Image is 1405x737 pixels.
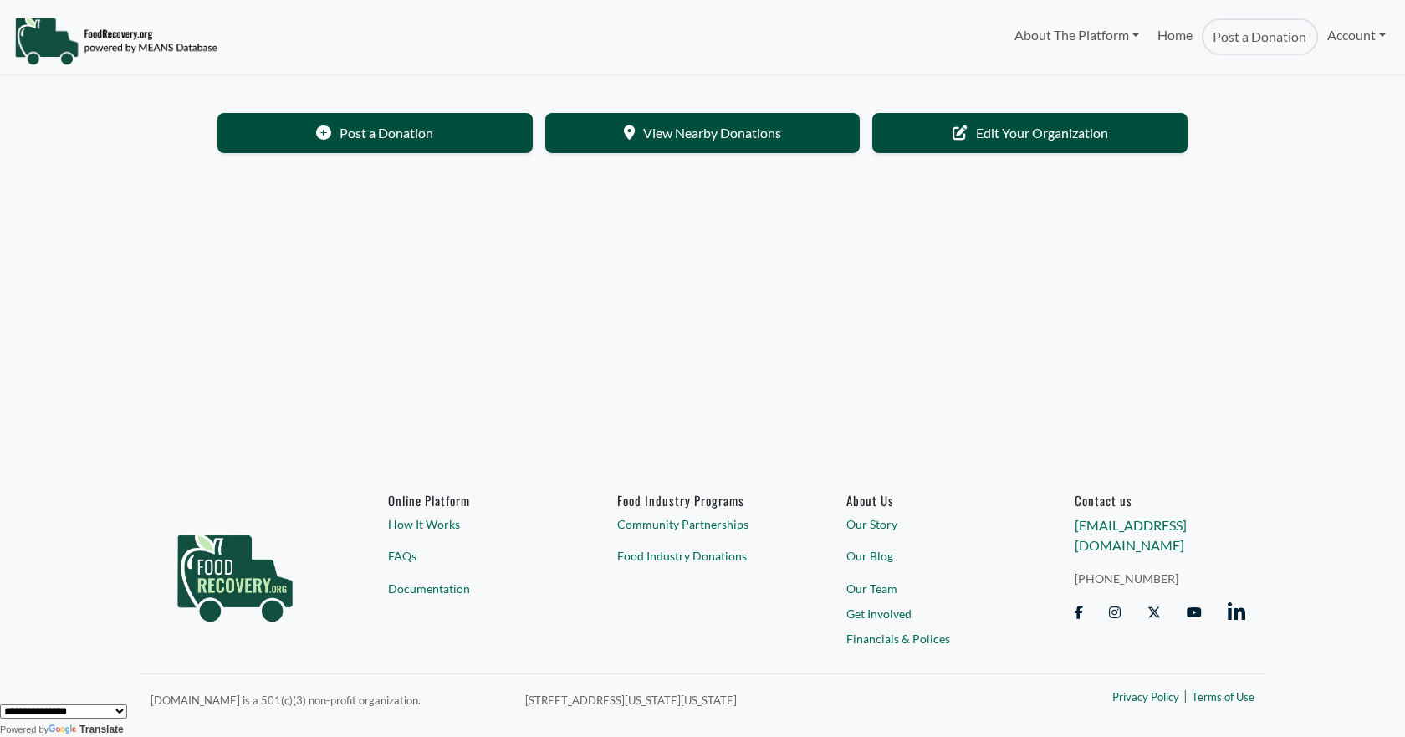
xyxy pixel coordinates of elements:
[545,113,861,153] a: View Nearby Donations
[49,724,124,735] a: Translate
[617,493,788,508] h6: Food Industry Programs
[1075,493,1245,508] h6: Contact us
[617,547,788,565] a: Food Industry Donations
[217,113,533,153] a: Post a Donation
[388,580,559,597] a: Documentation
[846,629,1017,647] a: Financials & Polices
[1075,517,1187,553] a: [EMAIL_ADDRESS][DOMAIN_NAME]
[846,547,1017,565] a: Our Blog
[1004,18,1147,52] a: About The Platform
[846,493,1017,508] a: About Us
[1112,689,1179,706] a: Privacy Policy
[846,580,1017,597] a: Our Team
[1318,18,1395,52] a: Account
[617,515,788,533] a: Community Partnerships
[1202,18,1317,55] a: Post a Donation
[1075,570,1245,587] a: [PHONE_NUMBER]
[14,16,217,66] img: NavigationLogo_FoodRecovery-91c16205cd0af1ed486a0f1a7774a6544ea792ac00100771e7dd3ec7c0e58e41.png
[49,724,79,736] img: Google Translate
[1148,18,1202,55] a: Home
[872,113,1188,153] a: Edit Your Organization
[388,515,559,533] a: How It Works
[160,493,310,652] img: food_recovery_green_logo-76242d7a27de7ed26b67be613a865d9c9037ba317089b267e0515145e5e51427.png
[388,493,559,508] h6: Online Platform
[846,515,1017,533] a: Our Story
[1183,685,1188,705] span: |
[525,689,973,709] p: [STREET_ADDRESS][US_STATE][US_STATE]
[388,547,559,565] a: FAQs
[846,605,1017,622] a: Get Involved
[151,689,505,709] p: [DOMAIN_NAME] is a 501(c)(3) non-profit organization.
[1192,689,1254,706] a: Terms of Use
